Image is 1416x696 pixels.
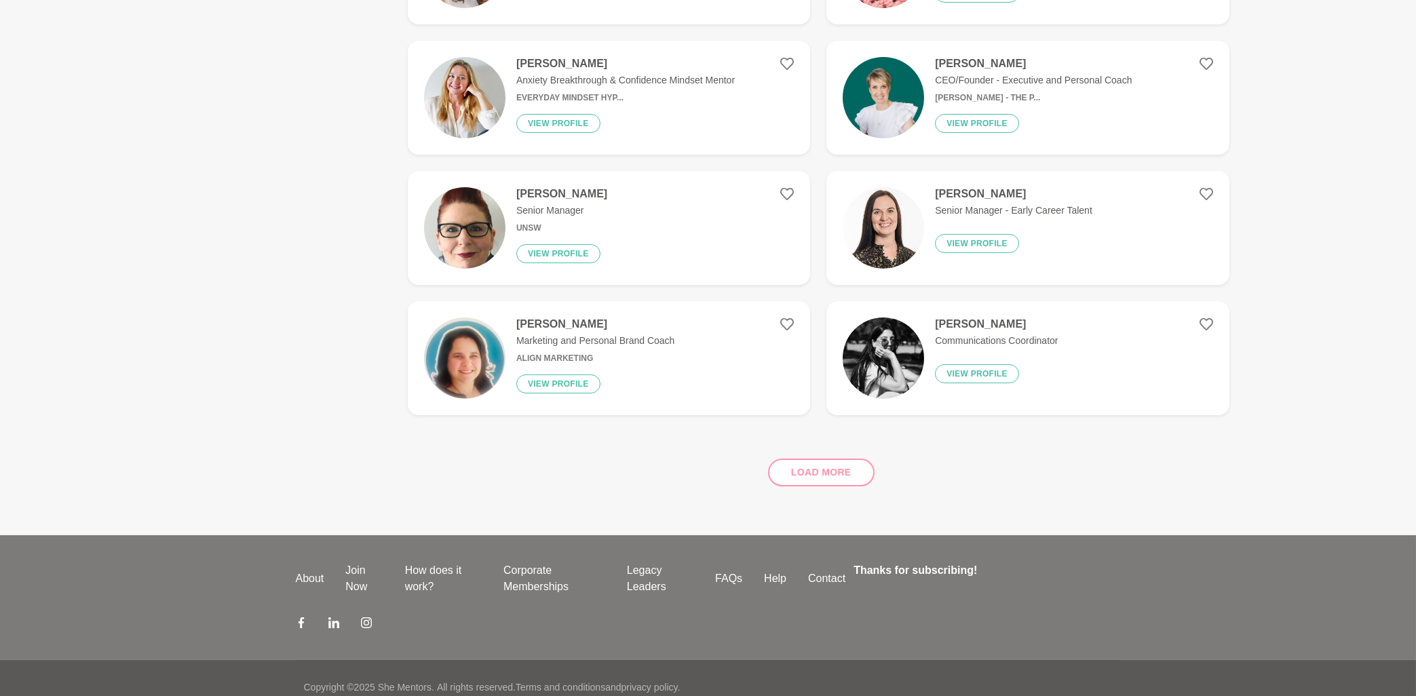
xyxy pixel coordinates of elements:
h4: [PERSON_NAME] [935,317,1058,331]
h4: [PERSON_NAME] [516,317,674,331]
a: Contact [797,571,856,587]
p: Communications Coordinator [935,334,1058,348]
a: [PERSON_NAME]CEO/Founder - Executive and Personal Coach[PERSON_NAME] - The P...View profile [826,41,1229,155]
a: Legacy Leaders [616,562,704,595]
a: privacy policy [621,682,678,693]
button: View profile [935,114,1019,133]
img: a4f322dd8e6c2146870b8e89fca3f18b8b4f9792-2403x3330.jpg [843,317,924,399]
p: Anxiety Breakthrough & Confidence Mindset Mentor [516,73,735,88]
a: [PERSON_NAME]Senior ManagerUNSWView profile [408,171,810,285]
h4: [PERSON_NAME] [935,187,1092,201]
img: 07ce0db566630663a5a9b1ccbc1ace2b72d12be7-1339x1833.png [424,187,505,269]
h4: [PERSON_NAME] [935,57,1132,71]
p: Senior Manager [516,204,607,218]
h6: Align Marketing [516,353,674,364]
a: Join Now [334,562,394,595]
h6: [PERSON_NAME] - The P... [935,93,1132,103]
p: Copyright © 2025 She Mentors . [304,680,434,695]
p: CEO/Founder - Executive and Personal Coach [935,73,1132,88]
img: 8be344a310b66856e3d2e3ecf69ef6726d4f4dcd-2568x2547.jpg [424,317,505,399]
a: Facebook [296,617,307,633]
a: Help [753,571,797,587]
img: 17613eace20b990c73b466a04cde2c2b9b450d6b-443x443.jpg [843,187,924,269]
a: Corporate Memberships [493,562,616,595]
button: View profile [516,244,600,263]
button: View profile [516,114,600,133]
a: [PERSON_NAME]Communications CoordinatorView profile [826,301,1229,415]
img: dcbb162d959e789fdba3b97c7b5cf4f12c69ede9-4002x3449.jpg [424,57,505,138]
a: LinkedIn [328,617,339,633]
h4: [PERSON_NAME] [516,57,735,71]
p: All rights reserved. and . [437,680,680,695]
p: Marketing and Personal Brand Coach [516,334,674,348]
a: FAQs [704,571,753,587]
h4: [PERSON_NAME] [516,187,607,201]
a: [PERSON_NAME]Anxiety Breakthrough & Confidence Mindset MentorEveryday Mindset Hyp...View profile [408,41,810,155]
a: Terms and conditions [516,682,605,693]
a: About [285,571,335,587]
p: Senior Manager - Early Career Talent [935,204,1092,218]
h6: Everyday Mindset Hyp... [516,93,735,103]
a: How does it work? [394,562,493,595]
a: [PERSON_NAME]Marketing and Personal Brand CoachAlign MarketingView profile [408,301,810,415]
button: View profile [935,234,1019,253]
button: View profile [516,374,600,393]
h4: Thanks for subscribing! [854,562,1112,579]
a: Instagram [361,617,372,633]
img: c86eb862a130c25a92c2dc584f3d61efdd9185f0-600x600.png [843,57,924,138]
a: [PERSON_NAME]Senior Manager - Early Career TalentView profile [826,171,1229,285]
button: View profile [935,364,1019,383]
h6: UNSW [516,223,607,233]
